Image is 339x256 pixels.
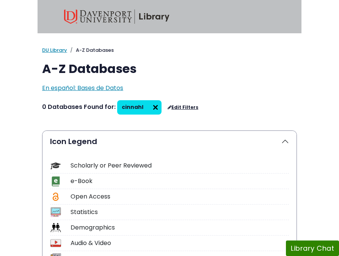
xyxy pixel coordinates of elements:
[42,47,297,54] nav: breadcrumb
[64,9,169,24] img: Davenport University Library
[71,177,289,186] div: e-Book
[71,192,289,201] div: Open Access
[42,47,67,54] a: DU Library
[71,223,289,232] div: Demographics
[71,208,289,217] div: Statistics
[42,102,116,111] span: 0 Databases Found for:
[51,192,60,202] img: Icon Open Access
[168,105,198,110] a: Edit Filters
[67,47,114,54] li: A-Z Databases
[149,101,162,113] img: arr097.svg
[71,239,289,248] div: Audio & Video
[42,84,123,92] a: En español: Bases de Datos
[50,222,61,233] img: Icon Demographics
[50,161,61,171] img: Icon Scholarly or Peer Reviewed
[50,176,61,186] img: Icon e-Book
[50,207,61,217] img: Icon Statistics
[42,131,297,152] button: Icon Legend
[50,238,61,248] img: Icon Audio & Video
[71,161,289,170] div: Scholarly or Peer Reviewed
[122,103,143,111] span: cinnahl
[42,62,297,76] h1: A-Z Databases
[286,240,339,256] button: Library Chat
